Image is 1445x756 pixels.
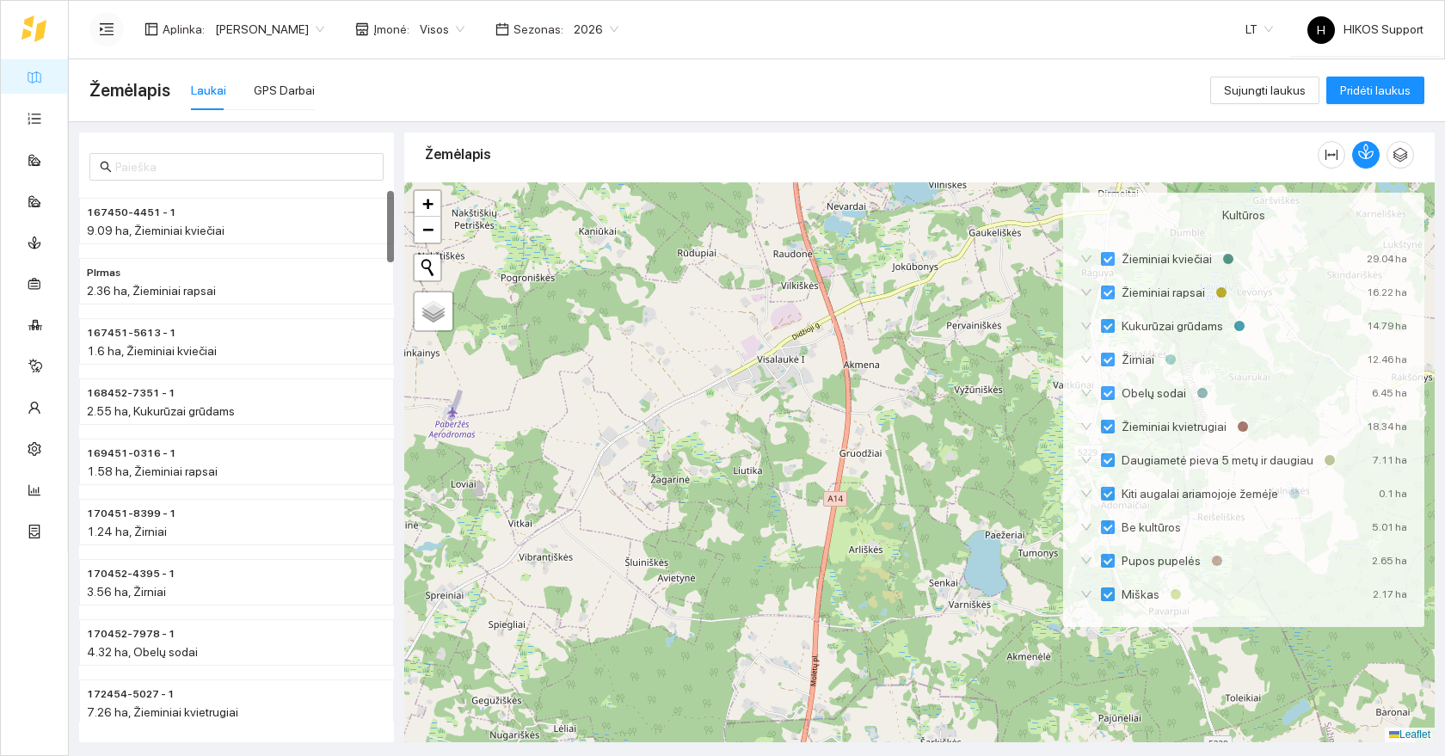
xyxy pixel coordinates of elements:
[89,77,170,104] span: Žemėlapis
[1210,77,1319,104] button: Sujungti laukus
[1080,555,1092,567] span: down
[87,446,176,462] span: 169451-0316 - 1
[1319,148,1344,162] span: column-width
[1115,317,1230,335] span: Kukurūzai grūdams
[163,20,205,39] span: Aplinka :
[1318,141,1345,169] button: column-width
[1340,81,1411,100] span: Pridėti laukus
[1245,16,1273,42] span: LT
[1317,16,1325,44] span: H
[415,217,440,243] a: Zoom out
[1224,81,1306,100] span: Sujungti laukus
[415,191,440,217] a: Zoom in
[1210,83,1319,97] a: Sujungti laukus
[1080,454,1092,466] span: down
[1080,488,1092,500] span: down
[1373,585,1407,604] div: 2.17 ha
[87,626,175,642] span: 170452-7978 - 1
[1115,249,1219,268] span: Žieminiai kviečiai
[89,12,124,46] button: menu-unfold
[373,20,409,39] span: Įmonė :
[1379,484,1407,503] div: 0.1 ha
[1115,384,1193,403] span: Obelų sodai
[1115,451,1320,470] span: Daugiametė pieva 5 metų ir daugiau
[420,16,464,42] span: Visos
[1080,588,1092,600] span: down
[87,325,176,341] span: 167451-5613 - 1
[1080,286,1092,298] span: down
[425,130,1318,179] div: Žemėlapis
[422,218,433,240] span: −
[415,255,440,280] button: Initiate a new search
[1080,521,1092,533] span: down
[87,464,218,478] span: 1.58 ha, Žieminiai rapsai
[1307,22,1423,36] span: HIKOS Support
[87,404,235,418] span: 2.55 ha, Kukurūzai grūdams
[1080,387,1092,399] span: down
[87,224,224,237] span: 9.09 ha, Žieminiai kviečiai
[1367,249,1407,268] div: 29.04 ha
[1326,77,1424,104] button: Pridėti laukus
[1080,253,1092,265] span: down
[1367,283,1407,302] div: 16.22 ha
[87,205,176,221] span: 167450-4451 - 1
[1367,317,1407,335] div: 14.79 ha
[87,645,198,659] span: 4.32 ha, Obelų sodai
[87,525,167,538] span: 1.24 ha, Žirniai
[1372,384,1407,403] div: 6.45 ha
[1372,551,1407,570] div: 2.65 ha
[87,284,216,298] span: 2.36 ha, Žieminiai rapsai
[495,22,509,36] span: calendar
[87,506,176,522] span: 170451-8399 - 1
[1115,551,1208,570] span: Pupos pupelės
[87,344,217,358] span: 1.6 ha, Žieminiai kviečiai
[1373,451,1407,470] div: 7.11 ha
[87,265,120,281] span: PIrmas
[1080,421,1092,433] span: down
[1367,350,1407,369] div: 12.46 ha
[415,292,452,330] a: Layers
[144,22,158,36] span: layout
[1115,518,1188,537] span: Be kultūros
[100,161,112,173] span: search
[513,20,563,39] span: Sezonas :
[1115,283,1212,302] span: Žieminiai rapsai
[1080,320,1092,332] span: down
[1115,585,1166,604] span: Miškas
[215,16,324,42] span: Paulius
[87,705,238,719] span: 7.26 ha, Žieminiai kvietrugiai
[1222,206,1265,224] span: Kultūros
[87,385,175,402] span: 168452-7351 - 1
[1115,417,1233,436] span: Žieminiai kvietrugiai
[87,566,175,582] span: 170452-4395 - 1
[422,193,433,214] span: +
[87,585,166,599] span: 3.56 ha, Žirniai
[574,16,618,42] span: 2026
[1372,518,1407,537] div: 5.01 ha
[1115,350,1161,369] span: Žirniai
[1389,728,1430,741] a: Leaflet
[1367,417,1407,436] div: 18.34 ha
[254,81,315,100] div: GPS Darbai
[87,686,175,703] span: 172454-5027 - 1
[1080,353,1092,366] span: down
[191,81,226,100] div: Laukai
[1326,83,1424,97] a: Pridėti laukus
[355,22,369,36] span: shop
[1115,484,1285,503] span: Kiti augalai ariamojoje žemėje
[115,157,373,176] input: Paieška
[99,22,114,37] span: menu-unfold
